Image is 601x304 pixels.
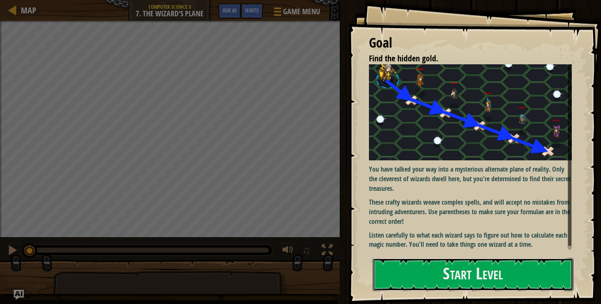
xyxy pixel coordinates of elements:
span: Game Menu [283,6,320,17]
span: Hints [245,6,259,14]
span: Find the hidden gold. [369,53,438,64]
div: Goal [369,33,572,53]
span: Map [21,5,36,16]
img: The wizards plane [369,64,572,160]
a: Map [17,5,36,16]
span: Ask AI [222,6,237,14]
p: These crafty wizards weave complex spells, and will accept no mistakes from intruding adventurers... [369,198,572,226]
span: ♫ [302,244,311,256]
p: You have talked your way into a mysterious alternate plane of reality. Only the cleverest of wiza... [369,165,572,193]
button: Ask AI [218,3,241,19]
li: Find the hidden gold. [359,53,570,65]
button: Adjust volume [280,243,296,260]
button: ♫ [300,243,315,260]
button: Start Level [373,258,573,291]
p: Listen carefully to what each wizard says to figure out how to calculate each magic number. You'l... [369,231,572,250]
button: Game Menu [267,3,325,23]
button: Toggle fullscreen [319,243,336,260]
button: ⌘ + P: Pause [4,243,21,260]
button: Ask AI [14,290,24,300]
